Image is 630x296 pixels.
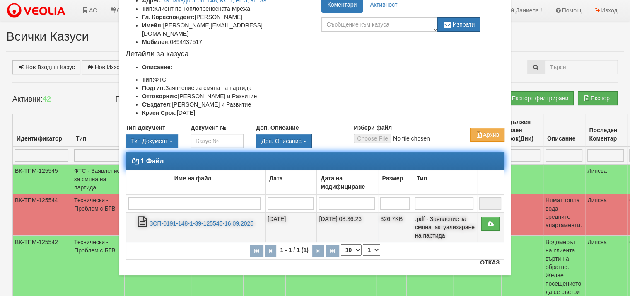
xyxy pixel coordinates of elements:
[261,138,302,144] span: Доп. Описание
[326,245,339,257] button: Последна страница
[265,245,276,257] button: Предишна страница
[250,245,263,257] button: Първа страница
[256,134,341,148] div: Двоен клик, за изчистване на избраната стойност.
[142,64,172,70] b: Описание:
[317,212,378,242] td: [DATE] 08:36:23
[142,13,309,21] li: [PERSON_NAME]
[142,84,309,92] li: Заявление за смяна на партида
[317,170,378,195] td: Дата на модифициране: No sort applied, activate to apply an ascending sort
[413,212,477,242] td: .pdf - Заявление за смяна_актуализиране на партида
[142,38,309,46] li: 0894437517
[142,92,309,100] li: [PERSON_NAME] и Развитие
[354,124,392,132] label: Избери файл
[142,101,172,108] b: Създател:
[142,93,178,99] b: Отговорник:
[131,138,168,144] span: Тип Документ
[142,85,165,91] b: Подтип:
[126,170,266,195] td: Име на файл: No sort applied, activate to apply an ascending sort
[142,22,163,29] b: Имейл:
[191,124,226,132] label: Документ №
[142,100,309,109] li: [PERSON_NAME] и Развитие
[126,134,178,148] button: Тип Документ
[126,50,309,58] h4: Детайли за казуса
[417,175,427,182] b: Тип
[382,175,403,182] b: Размер
[363,244,380,256] select: Страница номер
[278,247,310,253] span: 1 - 1 / 1 (1)
[142,75,309,84] li: ФТС
[142,76,154,83] b: Тип:
[378,170,413,195] td: Размер: No sort applied, activate to apply an ascending sort
[266,170,317,195] td: Дата: No sort applied, activate to apply an ascending sort
[150,220,253,227] a: ЗСП-0191-148-1-39-125545-16.09.2025
[477,170,504,195] td: : No sort applied, activate to apply an ascending sort
[126,212,504,242] tr: ЗСП-0191-148-1-39-125545-16.09.2025.pdf - Заявление за смяна_актуализиране на партида
[174,175,212,182] b: Име на файл
[191,134,243,148] input: Казус №
[312,245,324,257] button: Следваща страница
[256,134,312,148] button: Доп. Описание
[142,5,154,12] b: Тип:
[142,5,309,13] li: Клиент по Топлопреносната Мрежа
[321,175,365,190] b: Дата на модифициране
[266,212,317,242] td: [DATE]
[140,158,164,165] strong: 1 Файл
[142,109,177,116] b: Краен Срок:
[256,124,299,132] label: Доп. Описание
[126,124,165,132] label: Тип Документ
[378,212,413,242] td: 326.7KB
[142,39,170,45] b: Мобилен:
[437,17,480,32] button: Изпрати
[126,134,178,148] div: Двоен клик, за изчистване на избраната стойност.
[341,244,362,256] select: Брой редове на страница
[142,109,309,117] li: [DATE]
[142,14,195,20] b: Гл. Кореспондент:
[413,170,477,195] td: Тип: No sort applied, activate to apply an ascending sort
[142,21,309,38] li: [PERSON_NAME][EMAIL_ADDRESS][DOMAIN_NAME]
[470,128,504,142] button: Архив
[269,175,282,182] b: Дата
